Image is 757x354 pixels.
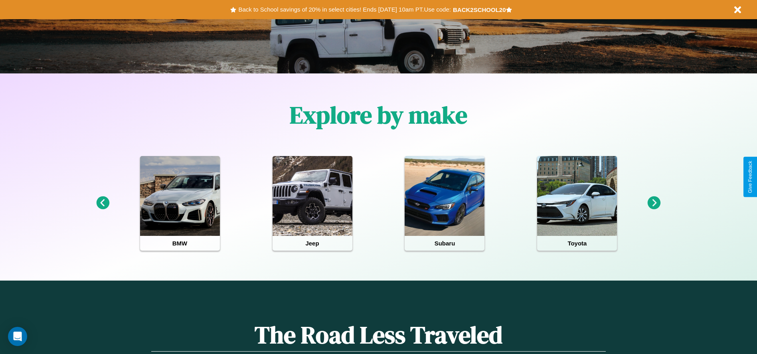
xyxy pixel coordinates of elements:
[453,6,506,13] b: BACK2SCHOOL20
[151,318,605,352] h1: The Road Less Traveled
[236,4,453,15] button: Back to School savings of 20% in select cities! Ends [DATE] 10am PT.Use code:
[405,236,484,251] h4: Subaru
[537,236,617,251] h4: Toyota
[747,161,753,193] div: Give Feedback
[8,327,27,346] div: Open Intercom Messenger
[290,99,467,131] h1: Explore by make
[140,236,220,251] h4: BMW
[273,236,352,251] h4: Jeep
